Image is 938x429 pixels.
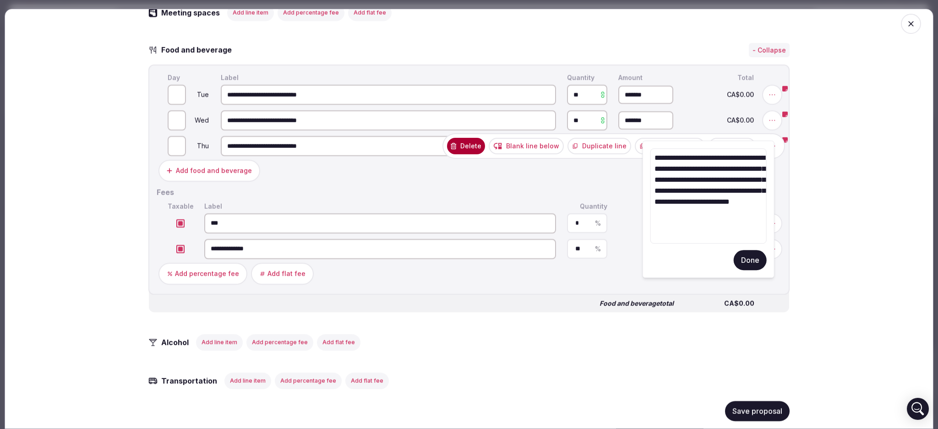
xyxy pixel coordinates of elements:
[224,372,271,389] button: Add line item
[345,372,389,389] button: Add flat fee
[188,92,210,98] div: Tue
[175,269,239,278] div: Add percentage fee
[196,334,243,350] button: Add line item
[684,92,754,98] span: CA$0.00
[317,334,360,350] button: Add flat fee
[565,201,609,211] div: Quantity
[188,143,210,149] div: Thu
[275,372,342,389] button: Add percentage fee
[565,73,609,83] div: Quantity
[616,73,675,83] div: Amount
[166,201,195,211] div: Taxable
[158,375,226,386] h3: Transportation
[749,43,790,57] button: - Collapse
[219,73,558,83] div: Label
[246,334,313,350] button: Add percentage fee
[635,138,705,154] button: Duplicate day 4
[202,201,558,211] div: Label
[684,117,754,124] span: CA$0.00
[725,401,790,421] button: Save proposal
[158,160,260,182] button: Add food and beverage
[734,250,767,270] button: Done
[685,300,754,306] span: CA$0.00
[166,73,212,83] div: Day
[447,138,485,154] button: Delete
[600,300,674,306] span: Food and beverage total
[157,187,781,197] h2: Fees
[616,201,675,211] div: Amount
[176,166,252,175] div: Add food and beverage
[682,73,756,83] div: Total
[616,166,675,176] div: Subtotal
[489,138,564,154] button: Blank line below
[595,220,601,226] span: %
[188,117,210,124] div: Wed
[267,269,305,278] div: Add flat fee
[567,138,631,154] button: Duplicate line
[158,262,247,284] button: Add percentage fee
[616,268,675,278] div: Total fees
[158,337,198,348] h3: Alcohol
[158,44,241,55] h3: Food and beverage
[251,262,314,284] button: Add flat fee
[595,245,601,252] span: %
[709,138,756,154] button: Add note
